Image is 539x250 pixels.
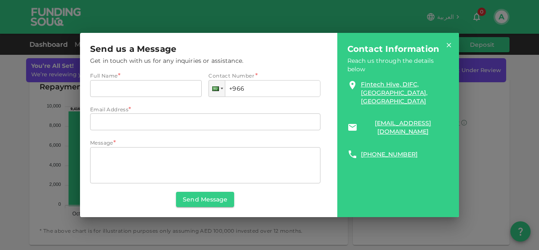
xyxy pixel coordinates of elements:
span: Get in touch with us for any inquiries or assistance. [90,56,320,65]
div: message [90,147,320,183]
span: Send us a Message [90,43,176,55]
input: fullName [90,80,202,97]
input: 1 (702) 123-4567 [208,80,320,97]
a: [PHONE_NUMBER] [361,150,418,159]
textarea: message [96,151,315,180]
span: Contact Information [347,43,440,55]
a: Fintech Hive, DIFC, [GEOGRAPHIC_DATA], [GEOGRAPHIC_DATA] [361,80,446,105]
span: Message [90,140,113,146]
span: Full Name [90,73,118,79]
div: Saudi Arabia: + 966 [209,81,225,97]
input: emailAddress [90,113,320,130]
span: Email Address [90,106,128,113]
a: [EMAIL_ADDRESS][DOMAIN_NAME] [361,119,446,136]
button: Send Message [176,192,234,207]
span: Reach us through the details below [347,56,449,73]
span: Contact Number [208,72,254,80]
